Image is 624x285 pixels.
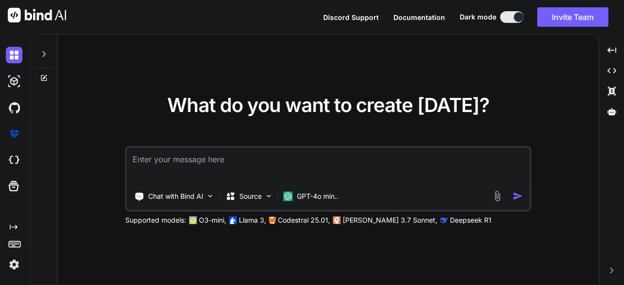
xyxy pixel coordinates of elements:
img: GPT-4 [189,216,197,224]
img: cloudideIcon [6,152,22,169]
p: [PERSON_NAME] 3.7 Sonnet, [343,215,437,225]
p: Chat with Bind AI [148,191,203,201]
img: Pick Tools [206,192,214,200]
img: icon [512,191,523,201]
p: Supported models: [125,215,186,225]
button: Documentation [393,12,445,22]
span: Discord Support [323,13,379,21]
img: attachment [491,190,503,202]
img: premium [6,126,22,142]
img: Pick Models [265,192,273,200]
img: claude [333,216,341,224]
img: settings [6,256,22,273]
img: claude [440,216,448,224]
button: Invite Team [537,7,608,27]
span: Dark mode [460,12,496,22]
img: Bind AI [8,8,66,22]
p: Llama 3, [239,215,266,225]
img: Llama2 [229,216,237,224]
p: Source [239,191,262,201]
button: Discord Support [323,12,379,22]
img: darkAi-studio [6,73,22,90]
p: Deepseek R1 [450,215,491,225]
span: Documentation [393,13,445,21]
span: What do you want to create [DATE]? [167,93,489,117]
p: GPT-4o min.. [297,191,338,201]
img: darkChat [6,47,22,63]
p: Codestral 25.01, [278,215,330,225]
img: githubDark [6,99,22,116]
img: GPT-4o mini [283,191,293,201]
p: O3-mini, [199,215,226,225]
img: Mistral-AI [269,217,276,224]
